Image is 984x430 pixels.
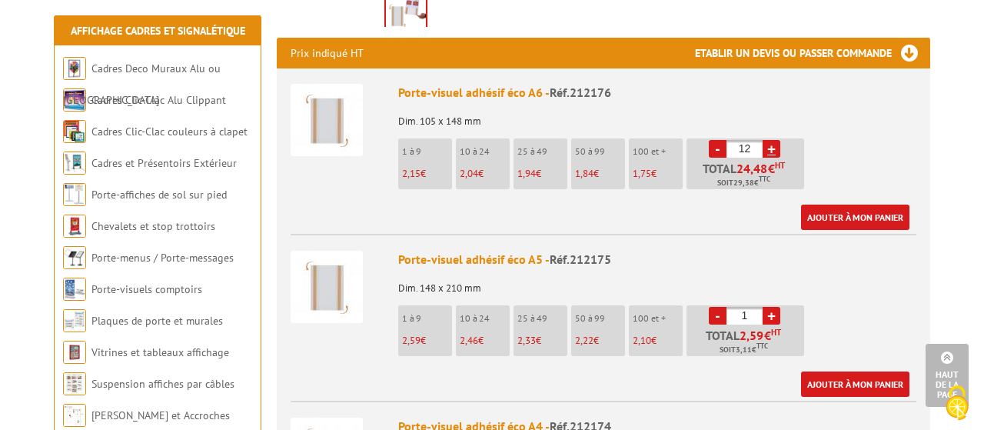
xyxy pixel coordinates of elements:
p: Prix indiqué HT [291,38,364,68]
p: € [460,335,510,346]
img: Suspension affiches par câbles [63,372,86,395]
a: + [763,140,780,158]
sup: HT [775,160,785,171]
span: € [764,329,771,342]
p: 100 et + [633,146,683,157]
span: 24,48 [736,162,768,175]
img: Porte-visuels comptoirs [63,278,86,301]
a: Ajouter à mon panier [801,372,909,397]
a: Cadres Deco Muraux Alu ou [GEOGRAPHIC_DATA] [63,62,221,107]
a: - [709,140,726,158]
img: Cadres Deco Muraux Alu ou Bois [63,57,86,80]
a: Haut de la page [926,344,969,407]
a: Affichage Cadres et Signalétique [71,24,245,38]
p: 50 à 99 [575,146,625,157]
img: Plaques de porte et murales [63,309,86,332]
p: 1 à 9 [402,313,452,324]
p: 1 à 9 [402,146,452,157]
p: € [575,168,625,179]
span: Réf.212176 [550,85,611,100]
a: Ajouter à mon panier [801,205,909,230]
p: € [517,168,567,179]
img: Cookies (fenêtre modale) [938,384,976,422]
a: + [763,307,780,325]
span: 29,38 [733,177,754,189]
img: Chevalets et stop trottoirs [63,215,86,238]
p: € [460,168,510,179]
span: 2,15 [402,167,421,180]
span: 1,75 [633,167,651,180]
p: Dim. 148 x 210 mm [398,272,916,294]
span: Soit € [717,177,770,189]
p: € [517,335,567,346]
a: Cadres et Présentoirs Extérieur [91,156,237,170]
a: Porte-menus / Porte-messages [91,251,234,265]
p: 25 à 49 [517,146,567,157]
p: € [402,335,452,346]
span: 2,04 [460,167,478,180]
img: Porte-visuel adhésif éco A5 [291,251,363,323]
p: € [633,335,683,346]
p: Total [690,162,804,189]
p: 50 à 99 [575,313,625,324]
div: Porte-visuel adhésif éco A6 - [398,84,916,102]
a: Porte-visuels comptoirs [91,282,202,296]
span: 2,59 [402,334,421,347]
a: Cadres Clic-Clac Alu Clippant [91,93,226,107]
sup: TTC [759,175,770,183]
a: - [709,307,726,325]
img: Porte-menus / Porte-messages [63,246,86,269]
div: Porte-visuel adhésif éco A5 - [398,251,916,268]
img: Porte-visuel adhésif éco A6 [291,84,363,156]
a: Chevalets et stop trottoirs [91,219,215,233]
p: € [633,168,683,179]
span: 1,94 [517,167,536,180]
span: 2,59 [740,329,764,342]
button: Cookies (fenêtre modale) [930,378,984,430]
a: Plaques de porte et murales [91,314,223,328]
p: 10 à 24 [460,313,510,324]
span: Soit € [720,344,768,356]
span: Réf.212175 [550,252,611,267]
span: 2,33 [517,334,536,347]
img: Cadres et Présentoirs Extérieur [63,152,86,175]
span: 2,10 [633,334,651,347]
h3: Etablir un devis ou passer commande [695,38,930,68]
sup: TTC [756,342,768,350]
img: Porte-affiches de sol sur pied [63,183,86,206]
img: Vitrines et tableaux affichage [63,341,86,364]
a: Cadres Clic-Clac couleurs à clapet [91,125,248,138]
span: € [768,162,775,175]
p: 10 à 24 [460,146,510,157]
span: 2,46 [460,334,478,347]
span: 1,84 [575,167,593,180]
p: 100 et + [633,313,683,324]
img: Cadres Clic-Clac couleurs à clapet [63,120,86,143]
p: € [575,335,625,346]
a: Suspension affiches par câbles [91,377,234,391]
a: Vitrines et tableaux affichage [91,345,229,359]
p: Dim. 105 x 148 mm [398,105,916,127]
p: Total [690,329,804,356]
p: 25 à 49 [517,313,567,324]
p: € [402,168,452,179]
sup: HT [771,327,781,338]
span: 2,22 [575,334,593,347]
a: Porte-affiches de sol sur pied [91,188,227,202]
span: 3,11 [736,344,752,356]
